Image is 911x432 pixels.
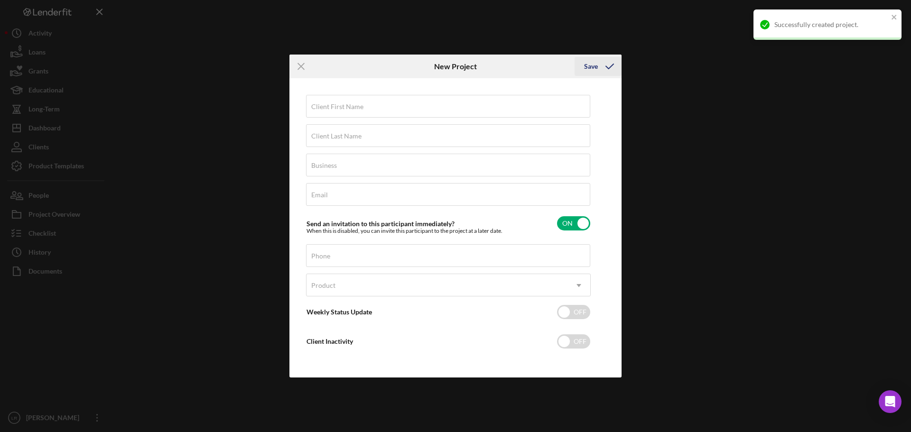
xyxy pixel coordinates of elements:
label: Phone [311,252,330,260]
label: Business [311,162,337,169]
label: Send an invitation to this participant immediately? [307,220,455,228]
div: Successfully created project. [774,21,888,28]
div: Product [311,282,335,289]
div: When this is disabled, you can invite this participant to the project at a later date. [307,228,502,234]
label: Weekly Status Update [307,308,372,316]
div: Open Intercom Messenger [879,390,902,413]
label: Client First Name [311,103,363,110]
label: Email [311,191,328,199]
label: Client Inactivity [307,337,353,345]
button: close [891,13,898,22]
h6: New Project [434,62,477,71]
label: Client Last Name [311,132,362,140]
div: Save [584,57,598,76]
button: Save [575,57,622,76]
